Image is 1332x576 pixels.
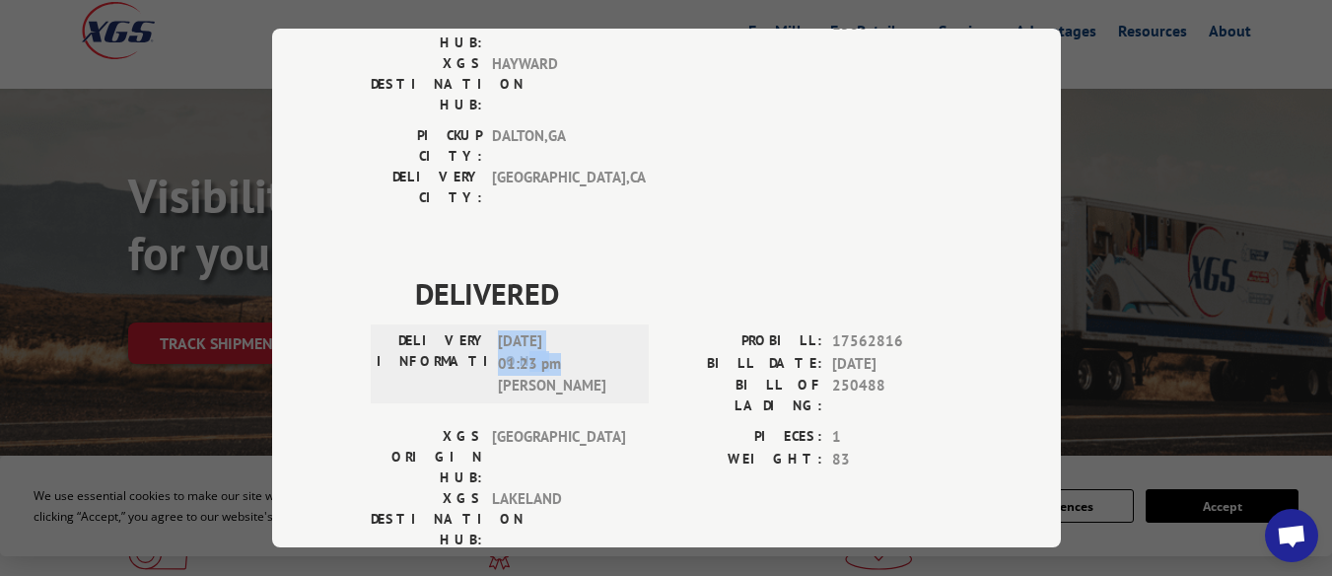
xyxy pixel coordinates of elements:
[371,426,482,488] label: XGS ORIGIN HUB:
[492,488,625,550] span: LAKELAND
[377,330,488,397] label: DELIVERY INFORMATION:
[832,375,962,416] span: 250488
[666,353,822,376] label: BILL DATE:
[415,271,962,316] span: DELIVERED
[832,353,962,376] span: [DATE]
[666,375,822,416] label: BILL OF LADING:
[371,167,482,208] label: DELIVERY CITY:
[832,449,962,471] span: 83
[492,167,625,208] span: [GEOGRAPHIC_DATA] , CA
[832,426,962,449] span: 1
[666,330,822,353] label: PROBILL:
[666,426,822,449] label: PIECES:
[832,330,962,353] span: 17562816
[371,125,482,167] label: PICKUP CITY:
[666,449,822,471] label: WEIGHT:
[492,125,625,167] span: DALTON , GA
[371,488,482,550] label: XGS DESTINATION HUB:
[492,53,625,115] span: HAYWARD
[492,426,625,488] span: [GEOGRAPHIC_DATA]
[498,330,631,397] span: [DATE] 01:23 pm [PERSON_NAME]
[1265,509,1318,562] div: Open chat
[371,53,482,115] label: XGS DESTINATION HUB:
